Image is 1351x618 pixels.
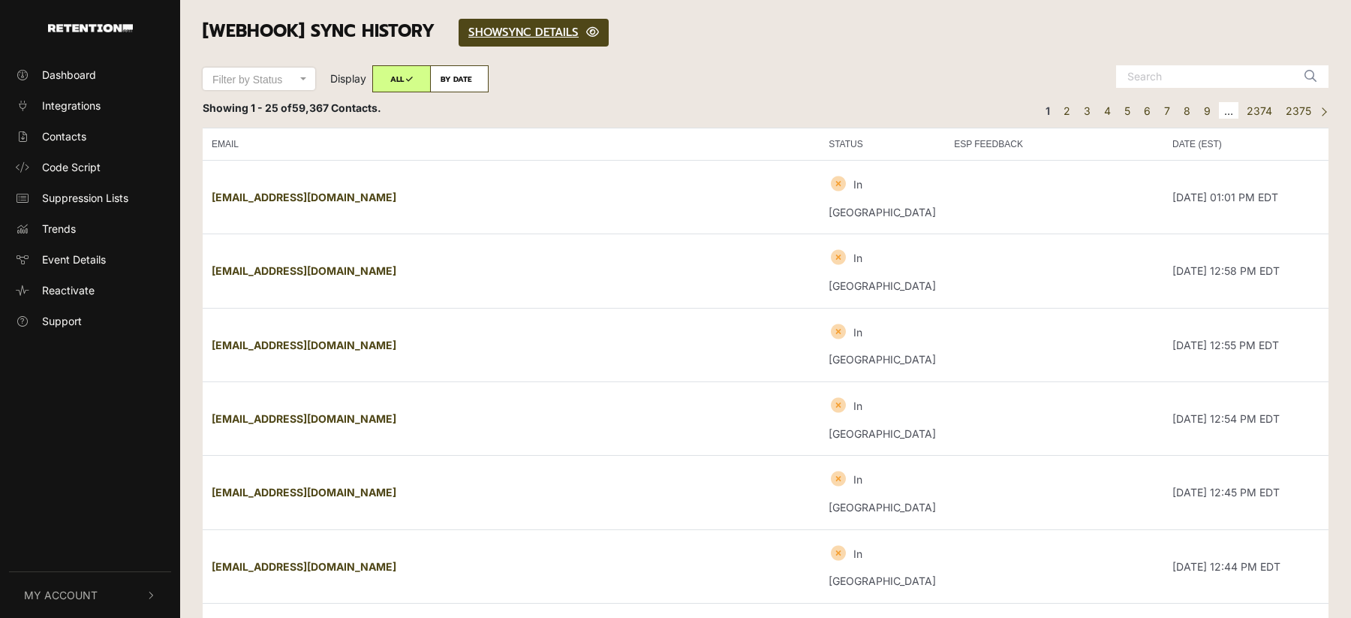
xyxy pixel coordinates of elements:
button: My Account [9,572,171,618]
a: Page 8 [1178,102,1196,119]
td: [DATE] 12:55 PM EDT [1163,308,1328,381]
strong: [EMAIL_ADDRESS][DOMAIN_NAME] [212,264,396,277]
td: [DATE] 12:44 PM EDT [1163,529,1328,603]
label: ALL [372,65,431,92]
a: Support [9,309,171,333]
span: … [1219,102,1238,119]
span: Reactivate [42,282,95,298]
td: [DATE] 12:58 PM EDT [1163,234,1328,308]
span: Integrations [42,98,101,113]
span: Suppression Lists [42,190,128,206]
img: Retention.com [48,24,133,32]
td: [DATE] 01:01 PM EDT [1163,160,1328,234]
a: Event Details [9,247,171,272]
th: STATUS [820,128,945,160]
a: Page 2375 [1280,102,1316,119]
span: [Webhook] SYNC HISTORY [203,18,435,44]
small: In [GEOGRAPHIC_DATA] [829,325,936,366]
small: In [GEOGRAPHIC_DATA] [829,252,936,292]
span: Contacts [42,128,86,144]
a: Trends [9,216,171,241]
strong: [EMAIL_ADDRESS][DOMAIN_NAME] [212,560,396,573]
th: ESP FEEDBACK [945,128,1163,160]
a: Page 9 [1199,102,1216,119]
span: Trends [42,221,76,237]
span: Support [42,313,82,329]
a: Page 3 [1079,102,1096,119]
a: Page 6 [1139,102,1156,119]
a: Page 5 [1119,102,1136,119]
span: Dashboard [42,67,96,83]
strong: Showing 1 - 25 of [203,101,381,114]
a: Page 2374 [1241,102,1277,119]
strong: [EMAIL_ADDRESS][DOMAIN_NAME] [212,191,396,203]
span: 59,367 Contacts. [292,101,381,114]
input: Search [1116,65,1296,88]
span: Filter by Status [212,74,282,86]
small: In [GEOGRAPHIC_DATA] [829,473,936,514]
a: Code Script [9,155,171,179]
a: Page 2 [1058,102,1076,119]
a: Suppression Lists [9,185,171,210]
a: Page 7 [1159,102,1175,119]
th: DATE (EST) [1163,128,1328,160]
a: Page 4 [1099,102,1116,119]
strong: [EMAIL_ADDRESS][DOMAIN_NAME] [212,486,396,499]
span: Display [330,72,366,85]
span: Event Details [42,252,106,267]
th: EMAIL [203,128,820,160]
td: [DATE] 12:54 PM EDT [1163,381,1328,455]
a: Dashboard [9,62,171,87]
small: In [GEOGRAPHIC_DATA] [829,547,936,587]
a: Integrations [9,93,171,118]
a: SHOWSYNC DETAILS [459,19,609,47]
em: Page 1 [1040,102,1055,119]
div: Pagination [1037,100,1328,122]
label: BY DATE [430,65,489,92]
strong: [EMAIL_ADDRESS][DOMAIN_NAME] [212,339,396,351]
span: My Account [24,587,98,603]
td: [DATE] 12:45 PM EDT [1163,456,1328,529]
strong: [EMAIL_ADDRESS][DOMAIN_NAME] [212,412,396,425]
a: Contacts [9,124,171,149]
a: Reactivate [9,278,171,303]
span: SHOW [468,24,502,41]
span: Code Script [42,159,101,175]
